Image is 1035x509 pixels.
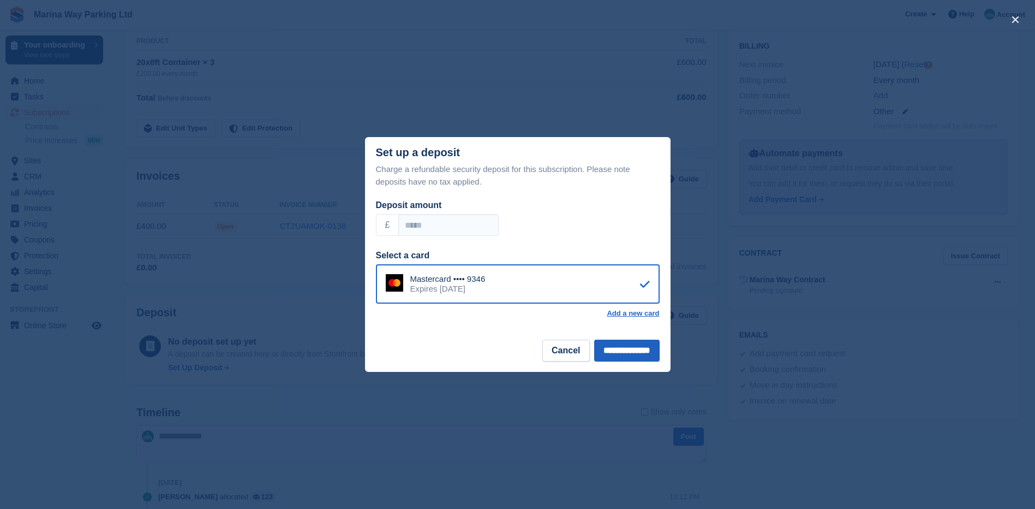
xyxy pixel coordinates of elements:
div: Select a card [376,249,660,262]
a: Add a new card [607,309,659,318]
div: Mastercard •••• 9346 [410,274,486,284]
img: Mastercard Logo [386,274,403,292]
button: close [1007,11,1024,28]
p: Charge a refundable security deposit for this subscription. Please note deposits have no tax appl... [376,163,660,188]
button: Cancel [542,340,589,362]
div: Expires [DATE] [410,284,486,294]
div: Set up a deposit [376,146,460,159]
label: Deposit amount [376,200,442,210]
